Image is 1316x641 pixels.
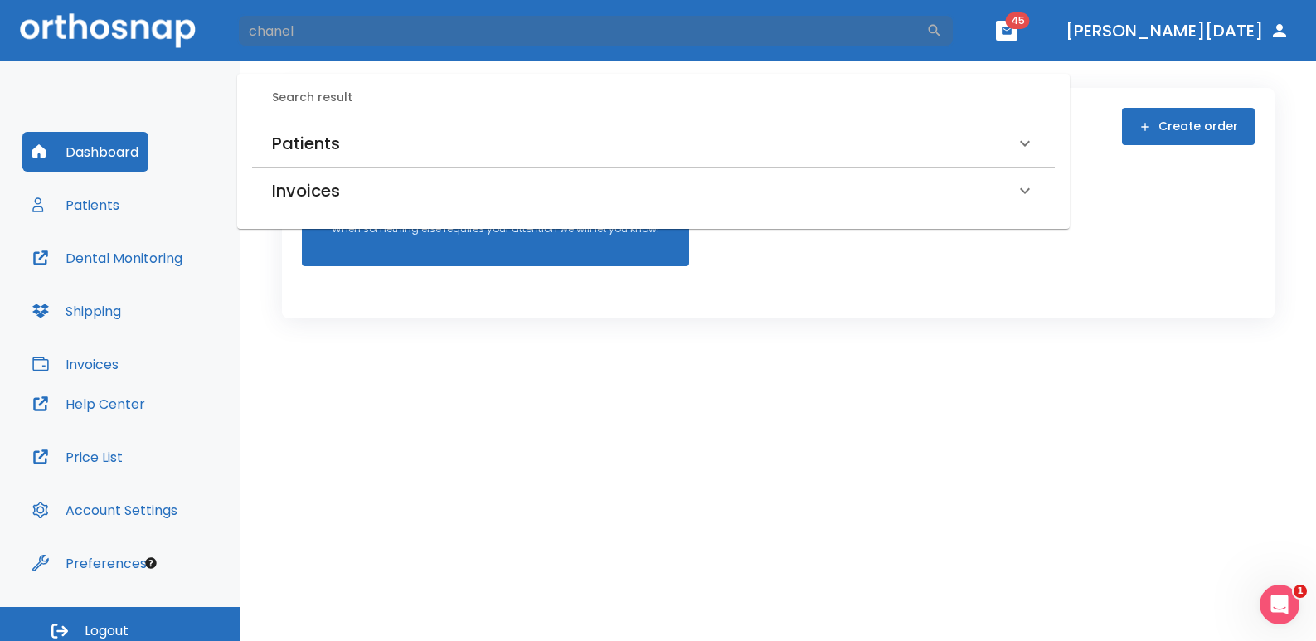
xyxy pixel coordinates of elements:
button: Help Center [22,384,155,424]
h6: Search result [272,89,1055,107]
div: Tooltip anchor [143,556,158,571]
h6: Patients [272,130,340,157]
span: Logout [85,622,129,640]
button: Account Settings [22,490,187,530]
h6: Invoices [272,177,340,204]
button: Shipping [22,291,131,331]
button: Preferences [22,543,157,583]
p: When something else requires your attention we will let you know! [332,221,659,236]
button: Dental Monitoring [22,238,192,278]
img: Orthosnap [20,13,196,47]
iframe: Intercom live chat [1260,585,1299,624]
div: Patients [252,120,1055,167]
button: Price List [22,437,133,477]
span: 45 [1006,12,1030,29]
button: [PERSON_NAME][DATE] [1059,16,1296,46]
input: Search by Patient Name or Case # [237,14,926,47]
div: Invoices [252,168,1055,214]
button: Invoices [22,344,129,384]
button: Create order [1122,108,1255,145]
button: Dashboard [22,132,148,172]
button: Patients [22,185,129,225]
span: 1 [1294,585,1307,598]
